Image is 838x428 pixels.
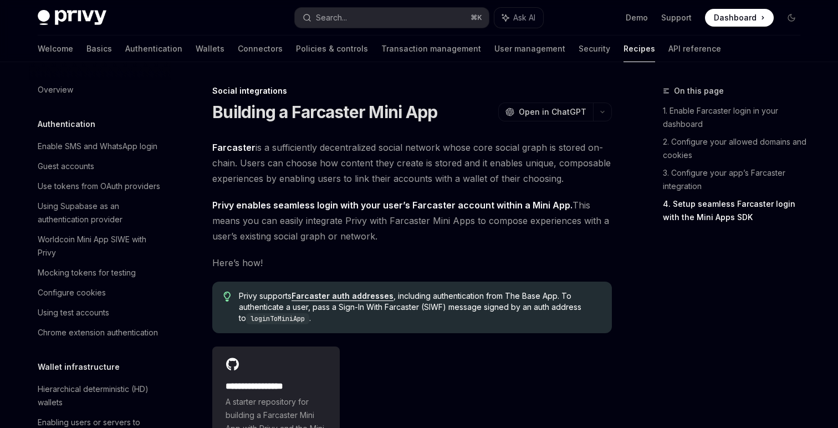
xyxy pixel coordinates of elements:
span: Here’s how! [212,255,612,271]
svg: Tip [223,292,231,302]
a: Configure cookies [29,283,171,303]
div: Using Supabase as an authentication provider [38,200,164,226]
div: Configure cookies [38,286,106,299]
h5: Authentication [38,118,95,131]
strong: Privy enables seamless login with your user’s Farcaster account within a Mini App. [212,200,573,211]
a: Chrome extension authentication [29,323,171,343]
a: Connectors [238,35,283,62]
a: Hierarchical deterministic (HD) wallets [29,379,171,412]
div: Search... [316,11,347,24]
h1: Building a Farcaster Mini App [212,102,437,122]
a: User management [494,35,565,62]
span: This means you can easily integrate Privy with Farcaster Mini Apps to compose experiences with a ... [212,197,612,244]
code: loginToMiniApp [246,313,309,324]
div: Enable SMS and WhatsApp login [38,140,157,153]
a: Dashboard [705,9,774,27]
div: Hierarchical deterministic (HD) wallets [38,383,164,409]
a: 3. Configure your app’s Farcaster integration [663,164,809,195]
a: Guest accounts [29,156,171,176]
a: Overview [29,80,171,100]
div: Chrome extension authentication [38,326,158,339]
a: Transaction management [381,35,481,62]
div: Mocking tokens for testing [38,266,136,279]
a: Use tokens from OAuth providers [29,176,171,196]
div: Using test accounts [38,306,109,319]
a: Mocking tokens for testing [29,263,171,283]
a: Using Supabase as an authentication provider [29,196,171,230]
div: Overview [38,83,73,96]
span: On this page [674,84,724,98]
span: ⌘ K [471,13,482,22]
button: Ask AI [494,8,543,28]
a: 4. Setup seamless Farcaster login with the Mini Apps SDK [663,195,809,226]
a: Policies & controls [296,35,368,62]
a: 1. Enable Farcaster login in your dashboard [663,102,809,133]
div: Use tokens from OAuth providers [38,180,160,193]
a: Basics [86,35,112,62]
a: Authentication [125,35,182,62]
button: Open in ChatGPT [498,103,593,121]
span: Ask AI [513,12,535,23]
a: Welcome [38,35,73,62]
div: Guest accounts [38,160,94,173]
div: Social integrations [212,85,612,96]
button: Toggle dark mode [783,9,800,27]
a: Using test accounts [29,303,171,323]
a: Wallets [196,35,224,62]
a: Enable SMS and WhatsApp login [29,136,171,156]
a: Worldcoin Mini App SIWE with Privy [29,230,171,263]
a: API reference [668,35,721,62]
div: Worldcoin Mini App SIWE with Privy [38,233,164,259]
a: 2. Configure your allowed domains and cookies [663,133,809,164]
a: Farcaster auth addresses [292,291,394,301]
a: Support [661,12,692,23]
span: is a sufficiently decentralized social network whose core social graph is stored on-chain. Users ... [212,140,612,186]
a: Recipes [624,35,655,62]
button: Search...⌘K [295,8,489,28]
img: dark logo [38,10,106,26]
span: Open in ChatGPT [519,106,586,118]
h5: Wallet infrastructure [38,360,120,374]
span: Dashboard [714,12,757,23]
a: Security [579,35,610,62]
span: Privy supports , including authentication from The Base App. To authenticate a user, pass a Sign-... [239,291,601,324]
a: Farcaster [212,142,256,154]
a: Demo [626,12,648,23]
